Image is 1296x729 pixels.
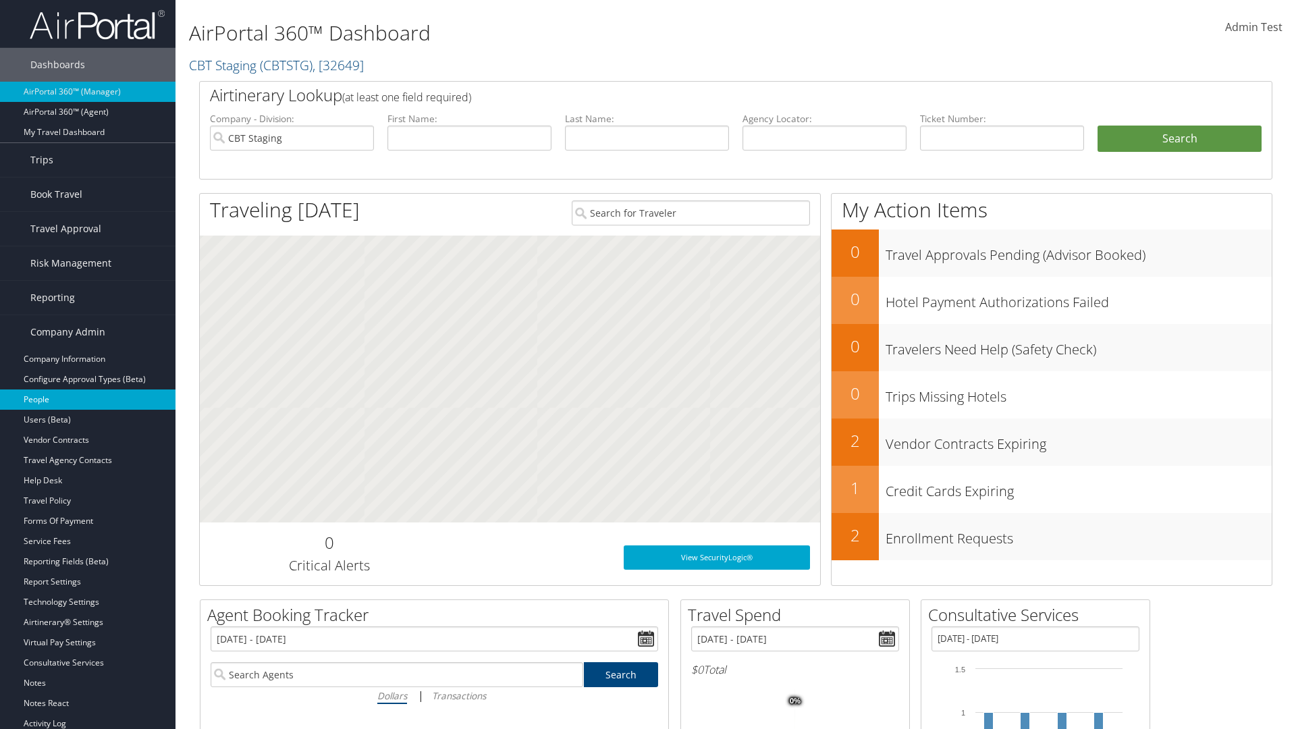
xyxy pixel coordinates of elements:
h2: Travel Spend [688,603,909,626]
h2: Airtinerary Lookup [210,84,1172,107]
tspan: 0% [790,697,801,705]
h2: 1 [832,477,879,500]
h1: AirPortal 360™ Dashboard [189,19,918,47]
label: Ticket Number: [920,112,1084,126]
i: Dollars [377,689,407,702]
span: , [ 32649 ] [313,56,364,74]
span: Trips [30,143,53,177]
span: Travel Approval [30,212,101,246]
h2: 0 [832,382,879,405]
a: 1Credit Cards Expiring [832,466,1272,513]
label: Last Name: [565,112,729,126]
input: Search for Traveler [572,200,810,225]
h3: Vendor Contracts Expiring [886,428,1272,454]
button: Search [1098,126,1262,153]
tspan: 1.5 [955,666,965,674]
label: First Name: [387,112,551,126]
h2: Consultative Services [928,603,1150,626]
h3: Travelers Need Help (Safety Check) [886,333,1272,359]
h3: Trips Missing Hotels [886,381,1272,406]
span: (at least one field required) [342,90,471,105]
a: 2Vendor Contracts Expiring [832,418,1272,466]
i: Transactions [432,689,486,702]
h3: Enrollment Requests [886,522,1272,548]
h2: 2 [832,524,879,547]
a: 2Enrollment Requests [832,513,1272,560]
a: 0Travel Approvals Pending (Advisor Booked) [832,230,1272,277]
h3: Critical Alerts [210,556,448,575]
h3: Travel Approvals Pending (Advisor Booked) [886,239,1272,265]
h2: 0 [832,335,879,358]
h2: 0 [832,240,879,263]
h2: 2 [832,429,879,452]
a: 0Trips Missing Hotels [832,371,1272,418]
a: Admin Test [1225,7,1282,49]
a: 0Hotel Payment Authorizations Failed [832,277,1272,324]
label: Agency Locator: [742,112,907,126]
span: Company Admin [30,315,105,349]
tspan: 1 [961,709,965,717]
h2: 0 [210,531,448,554]
a: View SecurityLogic® [624,545,810,570]
h3: Hotel Payment Authorizations Failed [886,286,1272,312]
label: Company - Division: [210,112,374,126]
h2: Agent Booking Tracker [207,603,668,626]
span: Book Travel [30,178,82,211]
span: $0 [691,662,703,677]
span: Reporting [30,281,75,315]
h2: 0 [832,288,879,310]
span: Admin Test [1225,20,1282,34]
h6: Total [691,662,899,677]
div: | [211,687,658,704]
input: Search Agents [211,662,583,687]
span: Dashboards [30,48,85,82]
a: CBT Staging [189,56,364,74]
span: Risk Management [30,246,111,280]
a: 0Travelers Need Help (Safety Check) [832,324,1272,371]
img: airportal-logo.png [30,9,165,40]
h1: My Action Items [832,196,1272,224]
a: Search [584,662,659,687]
h1: Traveling [DATE] [210,196,360,224]
span: ( CBTSTG ) [260,56,313,74]
h3: Credit Cards Expiring [886,475,1272,501]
